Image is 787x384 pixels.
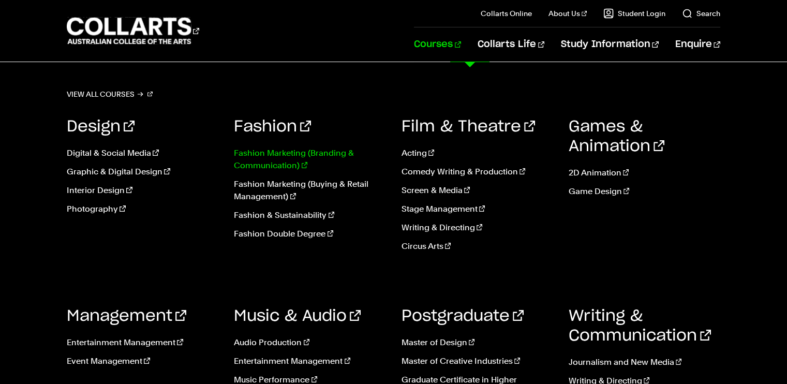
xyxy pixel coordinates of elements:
a: Comedy Writing & Production [402,166,553,178]
a: Stage Management [402,203,553,215]
a: Audio Production [234,336,385,349]
a: Collarts Life [478,27,544,62]
a: Fashion Marketing (Buying & Retail Management) [234,178,385,203]
a: Graphic & Digital Design [67,166,218,178]
a: Interior Design [67,184,218,197]
a: Fashion & Sustainability [234,209,385,221]
a: Games & Animation [569,119,664,154]
div: Go to homepage [67,16,199,46]
a: 2D Animation [569,167,720,179]
a: Fashion Double Degree [234,228,385,240]
a: Management [67,308,186,324]
a: Enquire [675,27,720,62]
a: Acting [402,147,553,159]
a: Study Information [561,27,658,62]
a: Game Design [569,185,720,198]
a: Writing & Directing [402,221,553,234]
a: Music & Audio [234,308,361,324]
a: Film & Theatre [402,119,535,135]
a: Fashion [234,119,311,135]
a: Courses [414,27,461,62]
a: Entertainment Management [67,336,218,349]
a: Master of Creative Industries [402,355,553,367]
a: Search [682,8,720,19]
a: Entertainment Management [234,355,385,367]
a: Event Management [67,355,218,367]
a: Circus Arts [402,240,553,253]
a: Fashion Marketing (Branding & Communication) [234,147,385,172]
a: Student Login [603,8,665,19]
a: Writing & Communication [569,308,711,344]
a: Design [67,119,135,135]
a: Journalism and New Media [569,356,720,368]
a: View all courses [67,87,153,101]
a: Screen & Media [402,184,553,197]
a: Digital & Social Media [67,147,218,159]
a: Postgraduate [402,308,524,324]
a: Photography [67,203,218,215]
a: Master of Design [402,336,553,349]
a: About Us [548,8,587,19]
a: Collarts Online [481,8,532,19]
